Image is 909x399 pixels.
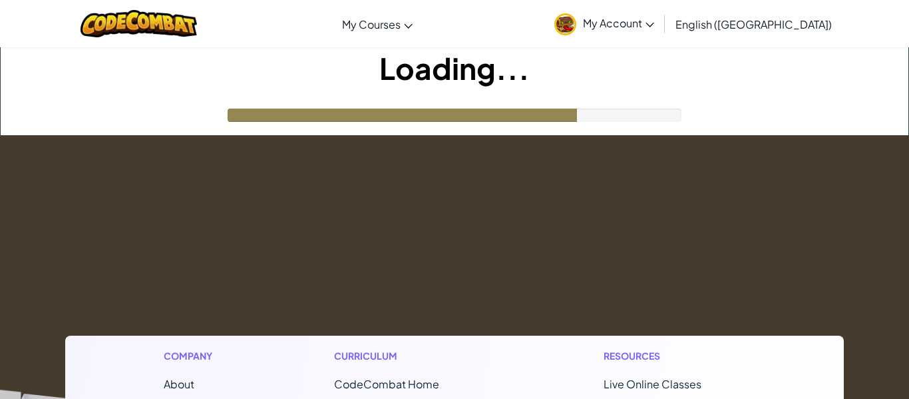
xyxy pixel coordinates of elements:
[604,377,701,391] a: Live Online Classes
[335,6,419,42] a: My Courses
[164,349,226,363] h1: Company
[669,6,838,42] a: English ([GEOGRAPHIC_DATA])
[334,349,495,363] h1: Curriculum
[583,16,654,30] span: My Account
[81,10,197,37] img: CodeCombat logo
[604,349,745,363] h1: Resources
[675,17,832,31] span: English ([GEOGRAPHIC_DATA])
[548,3,661,45] a: My Account
[342,17,401,31] span: My Courses
[334,377,439,391] span: CodeCombat Home
[554,13,576,35] img: avatar
[164,377,194,391] a: About
[1,47,908,89] h1: Loading...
